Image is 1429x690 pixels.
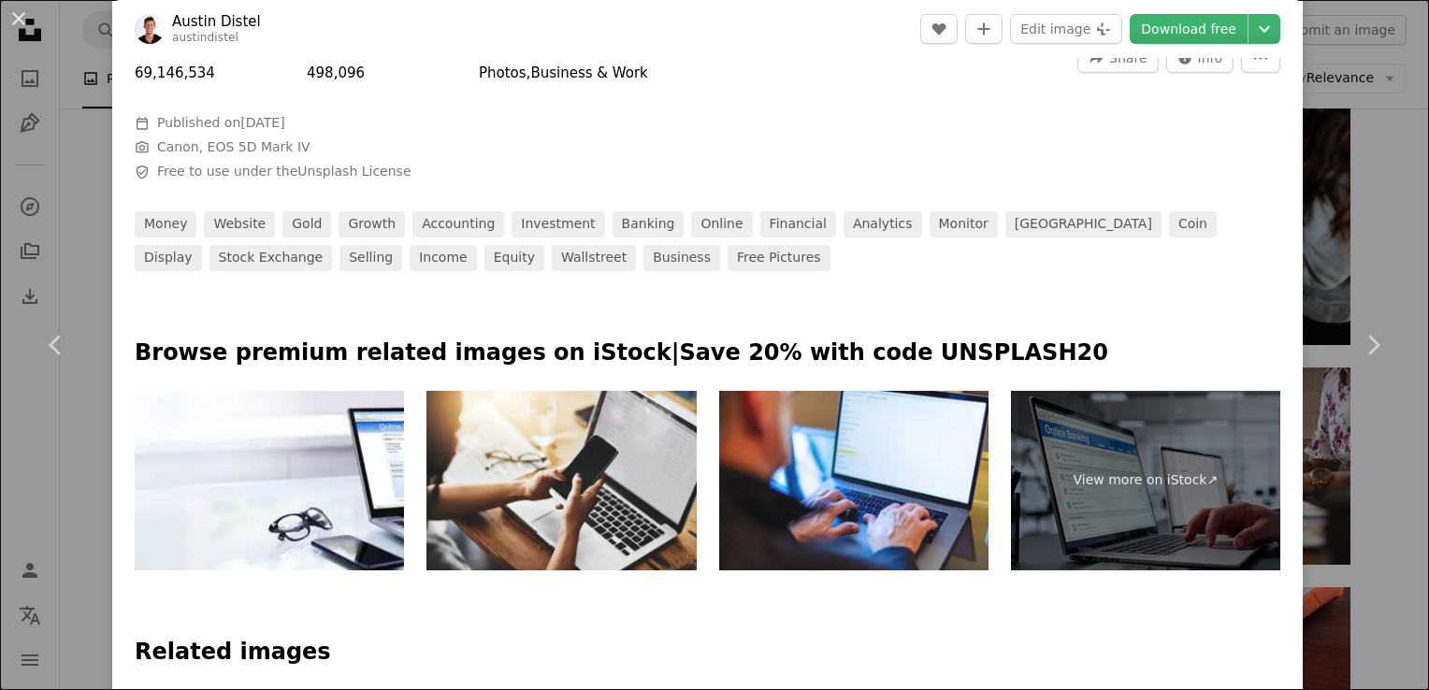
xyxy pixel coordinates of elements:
[282,211,331,237] a: gold
[1005,211,1162,237] a: [GEOGRAPHIC_DATA]
[1130,14,1248,44] a: Download free
[157,115,285,130] span: Published on
[204,211,275,237] a: website
[307,65,365,81] span: 498,096
[930,211,998,237] a: monitor
[339,211,405,237] a: growth
[527,65,531,81] span: ,
[728,245,830,271] a: Free pictures
[920,14,958,44] button: Like
[1109,44,1147,72] span: Share
[1241,43,1280,73] button: More Actions
[135,245,202,271] a: display
[691,211,752,237] a: online
[157,138,310,157] button: Canon, EOS 5D Mark IV
[484,245,544,271] a: equity
[412,211,504,237] a: accounting
[1010,14,1122,44] button: Edit image
[172,12,261,31] a: Austin Distel
[135,14,165,44] img: Go to Austin Distel's profile
[1166,43,1234,73] button: Stats about this image
[1077,43,1158,73] button: Share this image
[209,245,333,271] a: stock exchange
[172,31,238,44] a: austindistel
[1249,14,1280,44] button: Choose download size
[760,211,836,237] a: financial
[135,338,1280,368] p: Browse premium related images on iStock | Save 20% with code UNSPLASH20
[1169,211,1217,237] a: coin
[426,391,696,570] img: Staying close to her network
[613,211,685,237] a: banking
[297,164,411,179] a: Unsplash License
[512,211,604,237] a: investment
[479,65,527,81] a: Photos
[135,211,196,237] a: money
[1317,255,1429,435] a: Next
[240,115,284,130] time: April 25, 2019 at 9:18:25 AM GMT+8
[339,245,402,271] a: selling
[719,391,989,570] img: Mature Adult Male Using and Experiencing Laptop Technology Working from Home Image Series
[1198,44,1223,72] span: Info
[135,638,1280,668] h4: Related images
[410,245,477,271] a: income
[844,211,922,237] a: analytics
[552,245,636,271] a: wallstreet
[965,14,1003,44] button: Add to Collection
[643,245,720,271] a: business
[1011,391,1280,570] a: View more on iStock↗
[157,163,411,181] span: Free to use under the
[530,65,647,81] a: Business & Work
[135,65,215,81] span: 69,146,534
[135,391,404,570] img: Online Banking On Laptop. Money Balance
